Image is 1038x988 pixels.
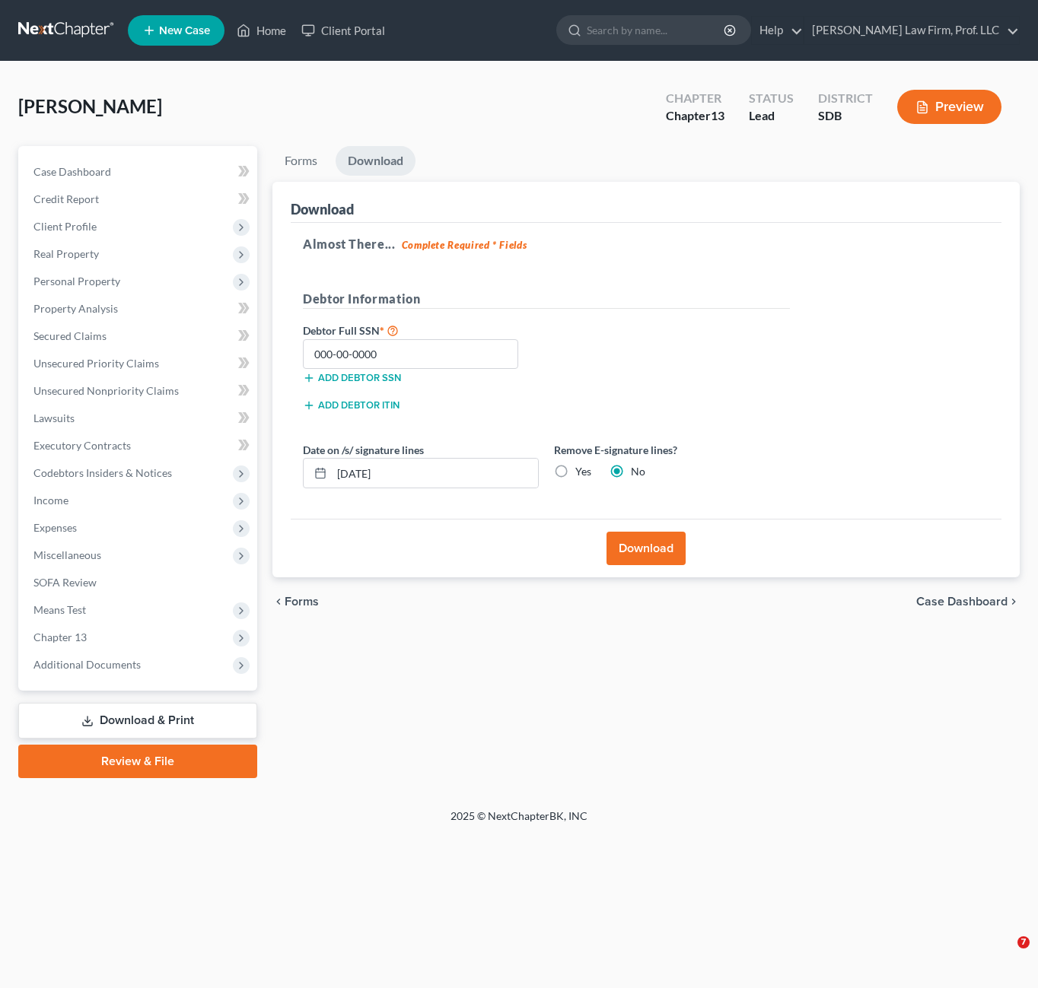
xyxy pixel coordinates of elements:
input: XXX-XX-XXXX [303,339,518,370]
a: Secured Claims [21,322,257,350]
a: Executory Contracts [21,432,257,459]
span: Miscellaneous [33,548,101,561]
button: Download [607,532,686,565]
a: Home [229,17,294,44]
span: Chapter 13 [33,631,87,643]
a: Case Dashboard [21,158,257,186]
iframe: Intercom live chat [986,936,1023,973]
span: 7 [1017,936,1030,948]
span: Property Analysis [33,302,118,315]
span: SOFA Review [33,576,97,589]
a: Download & Print [18,703,257,739]
span: Means Test [33,603,86,616]
div: Status [749,90,794,107]
div: 2025 © NextChapterBK, INC [85,809,953,836]
span: New Case [159,25,210,37]
div: Chapter [666,107,724,125]
h5: Debtor Information [303,290,790,309]
button: Preview [897,90,1001,124]
label: Date on /s/ signature lines [303,442,424,458]
h5: Almost There... [303,235,989,253]
span: Personal Property [33,275,120,288]
label: Debtor Full SSN [295,321,546,339]
span: Case Dashboard [916,596,1008,608]
span: Client Profile [33,220,97,233]
span: Codebtors Insiders & Notices [33,466,172,479]
span: Lawsuits [33,411,75,424]
i: chevron_right [1008,596,1020,608]
button: Add debtor SSN [303,372,401,384]
button: chevron_left Forms [272,596,339,608]
a: Unsecured Nonpriority Claims [21,377,257,405]
a: Property Analysis [21,295,257,322]
span: Unsecured Nonpriority Claims [33,384,179,397]
div: Chapter [666,90,724,107]
span: Unsecured Priority Claims [33,357,159,370]
a: Lawsuits [21,405,257,432]
div: Download [291,200,354,218]
a: Help [752,17,803,44]
label: No [631,464,645,479]
a: [PERSON_NAME] Law Firm, Prof. LLC [804,17,1019,44]
i: chevron_left [272,596,285,608]
a: Client Portal [294,17,393,44]
a: Download [336,146,416,176]
a: Credit Report [21,186,257,213]
input: Search by name... [587,16,726,44]
span: Executory Contracts [33,439,131,452]
span: 13 [711,108,724,122]
button: Add debtor ITIN [303,399,400,411]
div: SDB [818,107,873,125]
span: Case Dashboard [33,165,111,178]
a: Forms [272,146,330,176]
span: Income [33,494,68,507]
span: [PERSON_NAME] [18,95,162,117]
label: Remove E-signature lines? [554,442,790,458]
span: Credit Report [33,192,99,205]
label: Yes [575,464,591,479]
span: Secured Claims [33,329,107,342]
input: MM/DD/YYYY [332,459,538,488]
a: Review & File [18,745,257,778]
span: Real Property [33,247,99,260]
a: Unsecured Priority Claims [21,350,257,377]
div: Lead [749,107,794,125]
a: Case Dashboard chevron_right [916,596,1020,608]
div: District [818,90,873,107]
span: Forms [285,596,319,608]
strong: Complete Required * Fields [402,239,527,251]
a: SOFA Review [21,569,257,596]
span: Additional Documents [33,658,141,671]
span: Expenses [33,521,77,534]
